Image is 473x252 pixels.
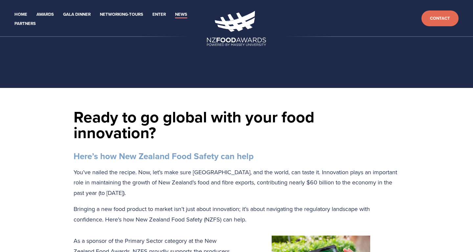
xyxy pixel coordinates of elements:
a: Gala Dinner [63,11,91,18]
a: Partners [14,20,36,28]
strong: Here’s how New Zealand Food Safety can help [74,150,254,162]
a: Home [14,11,27,18]
p: You’ve nailed the recipe. Now, let’s make sure [GEOGRAPHIC_DATA], and the world, can taste it. In... [74,167,399,198]
h1: Ready to go global with your food innovation? [74,109,399,140]
a: Networking-Tours [100,11,143,18]
a: Awards [36,11,54,18]
a: Contact [421,10,459,27]
a: Enter [152,11,166,18]
p: Bringing a new food product to market isn’t just about innovation; it’s about navigating the regu... [74,204,399,224]
a: News [175,11,187,18]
